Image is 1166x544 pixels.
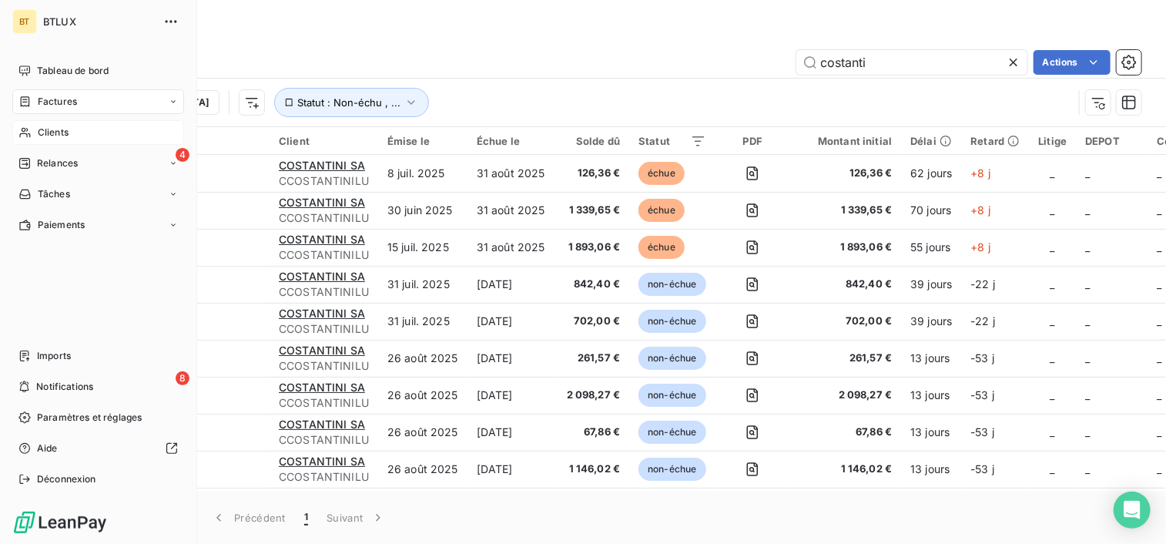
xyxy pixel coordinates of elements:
[12,9,37,34] div: BT
[279,307,365,320] span: COSTANTINI SA
[971,166,991,180] span: +8 j
[564,135,621,147] div: Solde dû
[295,502,317,534] button: 1
[378,303,467,340] td: 31 juil. 2025
[38,187,70,201] span: Tâches
[971,425,995,438] span: -53 j
[378,155,467,192] td: 8 juil. 2025
[1085,351,1090,364] span: _
[638,199,685,222] span: échue
[638,458,705,481] span: non-échue
[378,451,467,488] td: 26 août 2025
[467,192,555,229] td: 31 août 2025
[564,277,621,292] span: 842,40 €
[1085,240,1090,254] span: _
[1157,351,1161,364] span: _
[638,162,685,185] span: échue
[38,95,77,109] span: Factures
[799,425,892,440] span: 67,86 €
[799,203,892,218] span: 1 339,65 €
[1050,462,1055,475] span: _
[378,488,467,525] td: 28 août 2025
[564,425,621,440] span: 67,86 €
[971,388,995,401] span: -53 j
[378,266,467,303] td: 31 juil. 2025
[901,377,961,414] td: 13 jours
[971,203,991,217] span: +8 j
[799,166,892,181] span: 126,36 €
[799,351,892,366] span: 261,57 €
[467,266,555,303] td: [DATE]
[725,135,781,147] div: PDF
[799,277,892,292] span: 842,40 €
[279,469,369,485] span: CCOSTANTINILU
[1157,277,1161,290] span: _
[1157,425,1161,438] span: _
[638,384,705,407] span: non-échue
[564,351,621,366] span: 261,57 €
[274,88,429,117] button: Statut : Non-échu , ...
[176,148,189,162] span: 4
[1085,314,1090,327] span: _
[1157,462,1161,475] span: _
[1157,240,1161,254] span: _
[638,347,705,370] span: non-échue
[467,155,555,192] td: 31 août 2025
[279,135,369,147] div: Client
[901,414,961,451] td: 13 jours
[901,155,961,192] td: 62 jours
[12,436,184,461] a: Aide
[796,50,1027,75] input: Rechercher
[477,135,545,147] div: Échue le
[564,388,621,403] span: 2 098,27 €
[799,240,892,255] span: 1 893,06 €
[638,236,685,259] span: échue
[279,418,365,431] span: COSTANTINI SA
[638,310,705,333] span: non-échue
[37,349,71,363] span: Imports
[279,381,365,394] span: COSTANTINI SA
[1050,351,1055,364] span: _
[1038,135,1067,147] div: Litige
[971,277,996,290] span: -22 j
[37,156,78,170] span: Relances
[799,462,892,477] span: 1 146,02 €
[1050,425,1055,438] span: _
[43,15,154,28] span: BTLUX
[36,380,93,394] span: Notifications
[387,135,458,147] div: Émise le
[279,196,365,209] span: COSTANTINI SA
[467,340,555,377] td: [DATE]
[317,502,395,534] button: Suivant
[799,388,892,403] span: 2 098,27 €
[378,192,467,229] td: 30 juin 2025
[564,314,621,329] span: 702,00 €
[901,340,961,377] td: 13 jours
[638,421,705,444] span: non-échue
[1085,166,1090,180] span: _
[638,273,705,296] span: non-échue
[564,462,621,477] span: 1 146,02 €
[1050,166,1055,180] span: _
[1085,203,1090,217] span: _
[279,270,365,283] span: COSTANTINI SA
[901,303,961,340] td: 39 jours
[971,314,996,327] span: -22 j
[901,192,961,229] td: 70 jours
[1050,388,1055,401] span: _
[1085,425,1090,438] span: _
[1034,50,1111,75] button: Actions
[1114,492,1151,529] div: Open Intercom Messenger
[467,229,555,266] td: 31 août 2025
[467,488,555,525] td: [DATE]
[279,233,365,246] span: COSTANTINI SA
[901,266,961,303] td: 39 jours
[279,455,365,468] span: COSTANTINI SA
[38,126,69,139] span: Clients
[1050,203,1055,217] span: _
[971,240,991,254] span: +8 j
[467,414,555,451] td: [DATE]
[1050,277,1055,290] span: _
[304,510,308,526] span: 1
[564,203,621,218] span: 1 339,65 €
